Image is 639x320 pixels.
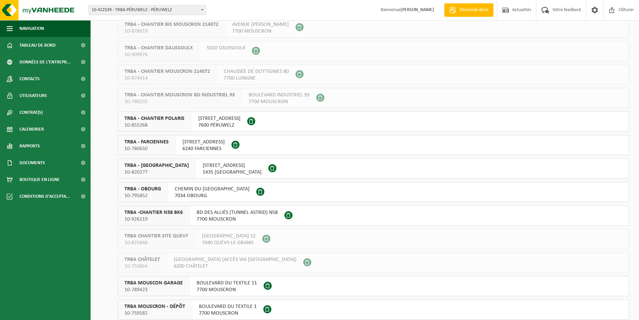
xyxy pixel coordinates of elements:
span: BOULEVARD DU TEXTILE 11 [197,280,257,286]
span: 10-780650 [124,145,169,152]
strong: [PERSON_NAME] [401,7,434,12]
span: 10-855268 [124,122,184,129]
span: 6240 FARCIENNES [182,145,225,152]
span: 1435 [GEOGRAPHIC_DATA] [203,169,262,176]
span: [STREET_ADDRESS] [182,139,225,145]
span: TRBA - [GEOGRAPHIC_DATA] [124,162,189,169]
span: AVENUE [PERSON_NAME] [232,21,289,28]
span: 7700 MOUSCRON [197,216,278,223]
button: TRBA - OBOURG 10-795852 CHEMIN DU [GEOGRAPHIC_DATA]7034 OBOURG [117,182,629,202]
span: TRBA MOUSCON GARAGE [124,280,183,286]
span: 7700 MOUSCRON [197,286,257,293]
span: Contacts [19,71,40,87]
span: Tableau de bord [19,37,56,54]
span: TRBA CHANTIER SITE QUEVY [124,233,188,239]
span: 7034 OBOURG [175,192,250,199]
span: TRBA -CHANTIER N58 BK6 [124,209,183,216]
span: Documents [19,154,45,171]
span: 6200 CHÂTELET [174,263,297,270]
span: 10-825848 [124,239,188,246]
span: [STREET_ADDRESS] [203,162,262,169]
button: TRBA MOUSCRON - DÉPÔT 10-759182 BOULEVARD DU TEXTILE 17700 MOUSCRON [117,300,629,320]
span: TRBA - CHANTIER BIS MOUSCRON 214072 [124,21,218,28]
span: 10-795852 [124,192,161,199]
span: TRBA - CHANTIER DAUSSOULX [124,45,193,51]
span: 10-874414 [124,75,210,82]
span: 7040 QUÉVY-LE-GRAND [202,239,256,246]
span: 7700 MOUSCRON [249,98,310,105]
button: TRBA -CHANTIER N58 BK6 10-926119 BD DES ALLIÉS (TUNNEL ASTRID) N587700 MOUSCRON [117,205,629,226]
span: Demande devis [458,7,490,13]
span: Boutique en ligne [19,171,60,188]
span: [GEOGRAPHIC_DATA] (ACCÈS VIA [GEOGRAPHIC_DATA]) [174,256,297,263]
span: CHAUSSÉE DE DOTTIGNIES 80 [224,68,289,75]
span: 7600 PÉRUWELZ [198,122,241,129]
span: Calendrier [19,121,44,138]
span: CHEMIN DU [GEOGRAPHIC_DATA] [175,186,250,192]
span: 10-759182 [124,310,185,317]
span: TRBA - FARCIENNES [124,139,169,145]
span: TRBA - CHANTIER POLARIS [124,115,184,122]
button: TRBA - [GEOGRAPHIC_DATA] 10-820277 [STREET_ADDRESS]1435 [GEOGRAPHIC_DATA] [117,158,629,179]
span: TRBA MOUSCRON - DÉPÔT [124,303,185,310]
span: [STREET_ADDRESS] [198,115,241,122]
span: 10-789235 [124,98,235,105]
span: [GEOGRAPHIC_DATA] 12 [202,233,256,239]
span: TRBA - CHANTIER MOUSCRON 214072 [124,68,210,75]
span: 10-909976 [124,51,193,58]
button: TRBA - CHANTIER POLARIS 10-855268 [STREET_ADDRESS]7600 PÉRUWELZ [117,111,629,132]
span: 10-926119 [124,216,183,223]
span: Rapports [19,138,40,154]
span: BOULEVARD DU TEXTILE 1 [199,303,257,310]
span: Données de l'entrepr... [19,54,71,71]
a: Demande devis [444,3,493,17]
span: Conditions d'accepta... [19,188,70,205]
span: Utilisateurs [19,87,47,104]
span: BOULEVARD INDUSTRIEL 93 [249,92,310,98]
span: Navigation [19,20,44,37]
span: Contrat(s) [19,104,43,121]
span: 10-422539 - TRBA PÉRUWELZ - PÉRUWELZ [89,5,206,15]
span: BD DES ALLIÉS (TUNNEL ASTRID) N58 [197,209,278,216]
span: TRBA - CHANTIER MOUSCRON BD INDUSTRIEL 93 [124,92,235,98]
button: TRBA MOUSCON GARAGE 10-789423 BOULEVARD DU TEXTILE 117700 MOUSCRON [117,276,629,296]
span: 7700 MOUSCRON [199,310,257,317]
span: TRBA CHÂTELET [124,256,160,263]
span: 10-820277 [124,169,189,176]
span: 10-789423 [124,286,183,293]
span: 7700 LUINGNE [224,75,289,82]
button: TRBA - FARCIENNES 10-780650 [STREET_ADDRESS]6240 FARCIENNES [117,135,629,155]
span: TRBA - OBOURG [124,186,161,192]
span: 5020 DAUSSOULX [207,45,245,51]
span: 10-755864 [124,263,160,270]
span: 7700 MOUSCRON [232,28,289,35]
span: 10-878619 [124,28,218,35]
